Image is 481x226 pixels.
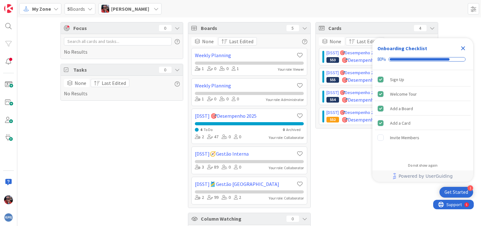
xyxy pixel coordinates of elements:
[326,89,431,96] div: › 🎯Propostos
[222,194,231,201] div: 0
[4,4,13,13] img: Visit kanbanzone.com
[207,164,218,171] div: 89
[326,70,380,75] a: [DSST] 🎯Desempenho 2025
[326,77,339,83] div: 555
[13,1,29,9] span: Support
[342,76,424,84] span: 🎯Desempenho 2025 | Implementar propostas de melhoria na utilização da PDGB-UTA para otimização da...
[201,215,283,223] span: Column Watching
[73,24,154,32] span: Focus
[234,134,241,140] div: 0
[326,109,431,116] div: › 🎯Propostos
[439,187,473,198] div: Open Get Started checklist, remaining modules: 1
[207,194,218,201] div: 99
[342,116,424,123] span: 🎯Desempenho 2025 | Assegurar cumprimento de procedimentos pré-contratuais relativos à execução do...
[467,185,473,191] div: 1
[4,213,13,222] img: avatar
[64,37,172,45] input: Search all cards and tasks...
[219,96,229,103] div: 0
[67,5,85,13] span: Boards
[390,119,410,127] div: Add a Card
[101,5,109,13] img: PF
[357,38,381,45] span: Last Edited
[376,170,470,182] a: Powered by UserGuiding
[222,164,231,171] div: 0
[219,65,229,72] div: 0
[286,25,299,31] div: 5
[159,67,172,73] div: 0
[326,97,339,103] div: 554
[326,90,380,95] a: [DSST] 🎯Desempenho 2025
[222,134,231,140] div: 0
[232,65,239,72] div: 1
[375,131,471,145] div: Invite Members is incomplete.
[408,163,438,168] div: Do not show again
[207,134,218,140] div: 47
[207,65,216,72] div: 0
[195,134,204,140] div: 2
[372,38,473,182] div: Checklist Container
[326,117,339,122] div: 552
[458,43,468,53] div: Close Checklist
[195,51,296,59] a: Weekly Planning
[390,76,404,83] div: Sign Up
[375,73,471,86] div: Sign Up is complete.
[232,96,239,103] div: 0
[33,3,34,8] div: 5
[286,216,299,222] div: 0
[195,194,204,201] div: 2
[195,164,204,171] div: 3
[195,180,296,188] a: [DSST]🎽Gestão [GEOGRAPHIC_DATA]
[64,79,180,97] div: No Results
[195,112,296,120] a: [DSST] 🎯Desempenho 2025
[218,37,257,45] button: Last Edited
[4,195,13,204] img: PF
[414,25,427,31] div: 4
[202,38,214,45] span: None
[328,24,411,32] span: Cards
[399,172,453,180] span: Powered by UserGuiding
[91,79,129,87] button: Last Edited
[326,50,380,56] a: [DSST] 🎯Desempenho 2025
[269,135,304,140] div: Your role: Collaborator
[375,102,471,116] div: Add a Board is complete.
[195,96,204,103] div: 1
[32,5,51,13] span: My Zone
[269,165,304,171] div: Your role: Collaborator
[73,66,156,74] span: Tasks
[159,25,172,31] div: 0
[207,96,216,103] div: 0
[283,127,285,132] span: 0
[390,105,413,112] div: Add a Board
[377,56,468,62] div: Checklist progress: 80%
[234,194,241,201] div: 2
[346,37,384,45] button: Last Edited
[195,150,296,158] a: [DSST]🧭Gestão Interna
[444,189,468,195] div: Get Started
[266,97,304,103] div: Your role: Administrator
[375,116,471,130] div: Add a Card is complete.
[229,38,253,45] span: Last Edited
[326,110,380,115] a: [DSST] 🎯Desempenho 2025
[375,87,471,101] div: Welcome Tour is complete.
[269,195,304,201] div: Your role: Collaborator
[377,45,427,52] div: Onboarding Checklist
[67,6,70,12] b: 5
[111,5,149,13] span: [PERSON_NAME]
[75,79,86,87] span: None
[390,90,417,98] div: Welcome Tour
[342,56,424,64] span: 🎯Desempenho 2025 | Garantir análise de todos os pedidos de PPP AMA enviados pelos organismos do M...
[200,127,202,132] span: 4
[195,82,296,89] a: Weekly Planning
[64,37,180,56] div: No Results
[326,57,339,63] div: 553
[286,127,301,132] span: Archived
[234,164,241,171] div: 0
[330,38,341,45] span: None
[201,24,283,32] span: Boards
[342,96,424,104] span: 🎯Desempenho 2025 | Assegurar análise e acompanhamento contínuo dos pedidos de PPP-AMA através da ...
[377,56,386,62] div: 80%
[204,127,212,132] span: To Do
[195,65,204,72] div: 1
[326,50,431,56] div: › 🎯Propostos
[278,67,304,72] div: Your role: Viewer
